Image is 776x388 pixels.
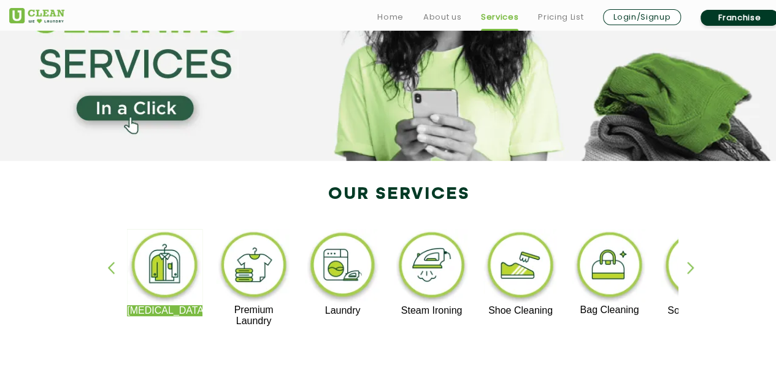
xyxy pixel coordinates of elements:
[394,229,469,305] img: steam_ironing_11zon.webp
[603,9,681,25] a: Login/Signup
[127,229,202,305] img: dry_cleaning_11zon.webp
[127,305,202,316] p: [MEDICAL_DATA]
[661,229,736,305] img: sofa_cleaning_11zon.webp
[394,305,469,316] p: Steam Ironing
[305,305,380,316] p: Laundry
[305,229,380,305] img: laundry_cleaning_11zon.webp
[481,10,518,25] a: Services
[483,229,558,305] img: shoe_cleaning_11zon.webp
[216,305,291,327] p: Premium Laundry
[423,10,461,25] a: About us
[9,8,64,23] img: UClean Laundry and Dry Cleaning
[572,229,647,305] img: bag_cleaning_11zon.webp
[538,10,583,25] a: Pricing List
[572,305,647,316] p: Bag Cleaning
[216,229,291,305] img: premium_laundry_cleaning_11zon.webp
[377,10,404,25] a: Home
[661,305,736,316] p: Sofa Cleaning
[483,305,558,316] p: Shoe Cleaning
